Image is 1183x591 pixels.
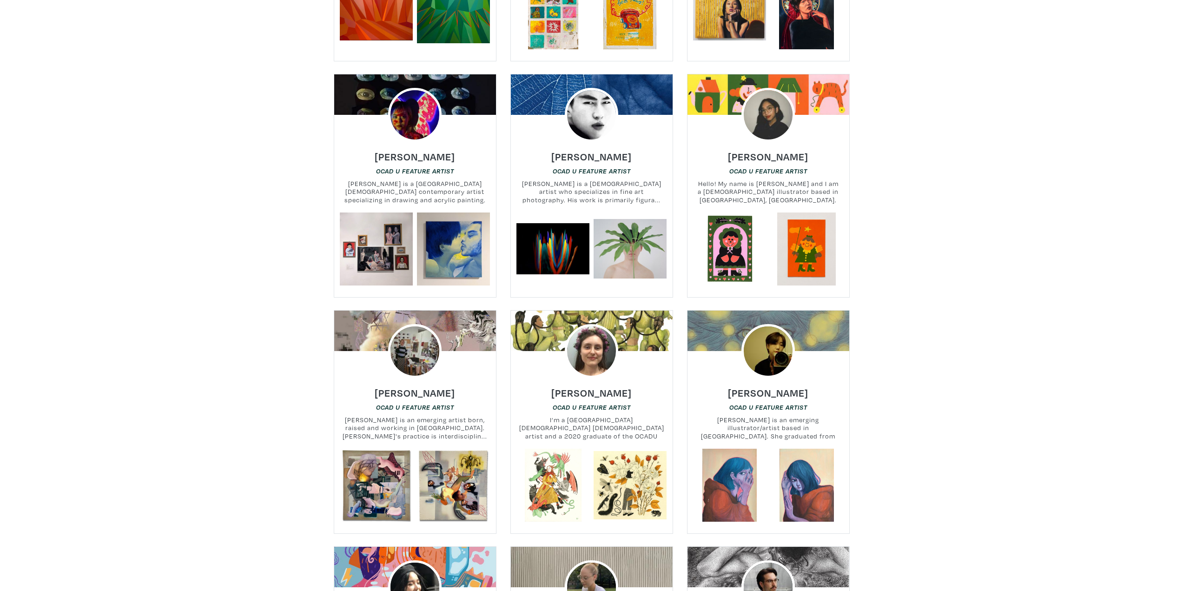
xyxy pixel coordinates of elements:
[551,148,632,159] a: [PERSON_NAME]
[511,179,673,204] small: [PERSON_NAME] is a [DEMOGRAPHIC_DATA] artist who specializes in fine art photography. His work is...
[511,416,673,440] small: I’m a [GEOGRAPHIC_DATA][DEMOGRAPHIC_DATA] [DEMOGRAPHIC_DATA] artist and a 2020 graduate of the OC...
[375,148,455,159] a: [PERSON_NAME]
[334,179,496,204] small: [PERSON_NAME] is a [GEOGRAPHIC_DATA][DEMOGRAPHIC_DATA] contemporary artist specializing in drawin...
[376,403,454,412] a: OCAD U Feature Artist
[551,384,632,395] a: [PERSON_NAME]
[729,404,807,411] em: OCAD U Feature Artist
[565,88,619,142] img: phpThumb.php
[728,384,808,395] a: [PERSON_NAME]
[728,386,808,399] h6: [PERSON_NAME]
[741,324,795,378] img: phpThumb.php
[729,167,807,175] em: OCAD U Feature Artist
[551,386,632,399] h6: [PERSON_NAME]
[376,167,454,175] em: OCAD U Feature Artist
[728,148,808,159] a: [PERSON_NAME]
[334,416,496,440] small: [PERSON_NAME] is an emerging artist born, raised and working in [GEOGRAPHIC_DATA]. [PERSON_NAME]'...
[388,324,442,378] img: phpThumb.php
[388,88,442,142] img: phpThumb.php
[565,324,619,378] img: phpThumb.php
[375,150,455,163] h6: [PERSON_NAME]
[687,179,849,204] small: Hello! My name is [PERSON_NAME] and I am a [DEMOGRAPHIC_DATA] illustrator based in [GEOGRAPHIC_DA...
[553,403,631,412] a: OCAD U Feature Artist
[553,166,631,175] a: OCAD U Feature Artist
[551,150,632,163] h6: [PERSON_NAME]
[729,403,807,412] a: OCAD U Feature Artist
[376,404,454,411] em: OCAD U Feature Artist
[741,88,795,142] img: phpThumb.php
[376,166,454,175] a: OCAD U Feature Artist
[687,416,849,440] small: [PERSON_NAME] is an emerging illustrator/artist based in [GEOGRAPHIC_DATA]. She graduated from [G...
[375,384,455,395] a: [PERSON_NAME]
[728,150,808,163] h6: [PERSON_NAME]
[553,167,631,175] em: OCAD U Feature Artist
[553,404,631,411] em: OCAD U Feature Artist
[729,166,807,175] a: OCAD U Feature Artist
[375,386,455,399] h6: [PERSON_NAME]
